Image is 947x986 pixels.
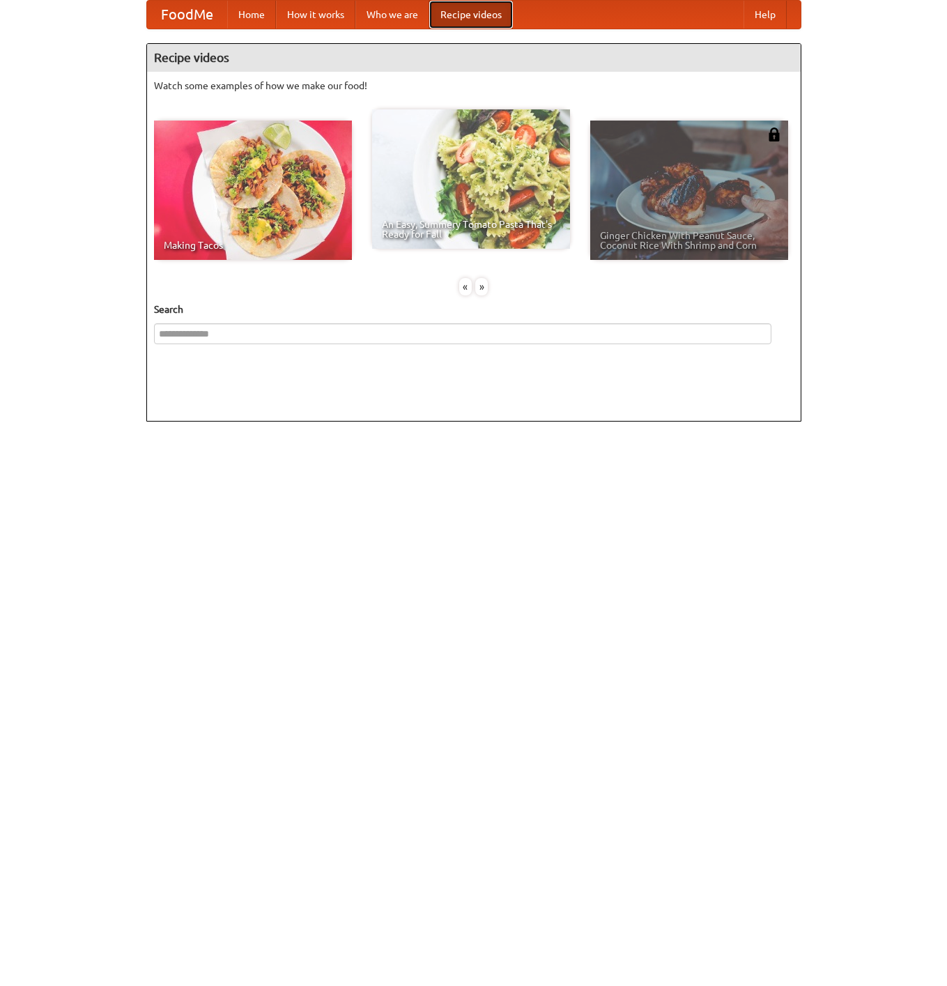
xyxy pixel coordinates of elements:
span: Making Tacos [164,240,342,250]
h5: Search [154,302,794,316]
a: Home [227,1,276,29]
a: Recipe videos [429,1,513,29]
p: Watch some examples of how we make our food! [154,79,794,93]
a: FoodMe [147,1,227,29]
h4: Recipe videos [147,44,801,72]
div: » [475,278,488,295]
div: « [459,278,472,295]
span: An Easy, Summery Tomato Pasta That's Ready for Fall [382,219,560,239]
a: An Easy, Summery Tomato Pasta That's Ready for Fall [372,109,570,249]
img: 483408.png [767,128,781,141]
a: Making Tacos [154,121,352,260]
a: Who we are [355,1,429,29]
a: How it works [276,1,355,29]
a: Help [744,1,787,29]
